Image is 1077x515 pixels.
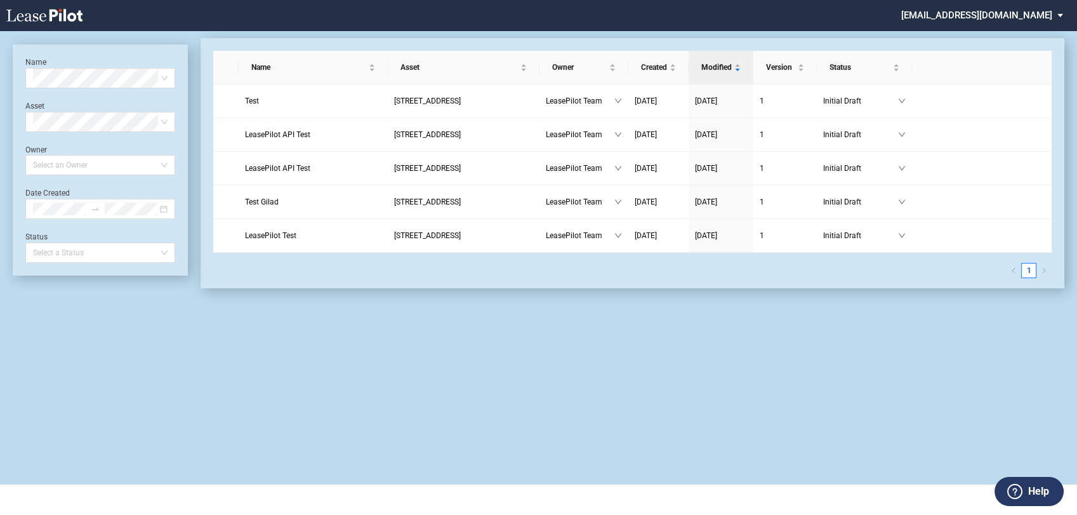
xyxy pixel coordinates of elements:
a: 1 [760,196,810,208]
span: left [1010,267,1017,274]
span: down [614,198,622,206]
span: LeasePilot Team [546,128,614,141]
span: [DATE] [695,130,717,139]
th: Name [239,51,388,84]
span: down [898,232,906,239]
span: down [614,164,622,172]
a: [STREET_ADDRESS] [394,229,533,242]
span: [DATE] [695,164,717,173]
span: Initial Draft [823,229,898,242]
button: right [1036,263,1052,278]
th: Asset [388,51,539,84]
a: [STREET_ADDRESS] [394,128,533,141]
span: [DATE] [635,164,657,173]
span: to [91,204,100,213]
a: Test [245,95,381,107]
span: LeasePilot API Test [245,130,310,139]
span: Test Gilad [245,197,279,206]
span: LeasePilot Team [546,196,614,208]
li: Previous Page [1006,263,1021,278]
span: Asset [400,61,518,74]
span: 109 State Street [394,130,461,139]
th: Status [817,51,912,84]
button: Help [994,477,1064,506]
span: 1 [760,130,764,139]
span: Name [251,61,366,74]
li: Next Page [1036,263,1052,278]
span: down [898,97,906,105]
span: Modified [701,61,732,74]
span: [DATE] [635,130,657,139]
a: [DATE] [695,162,747,175]
span: LeasePilot API Test [245,164,310,173]
span: 109 State Street [394,97,461,105]
a: [DATE] [635,162,682,175]
span: LeasePilot Test [245,231,296,240]
label: Date Created [25,189,70,197]
span: LeasePilot Team [546,229,614,242]
span: [DATE] [695,197,717,206]
label: Asset [25,102,44,110]
span: 109 State Street [394,231,461,240]
span: 1 [760,164,764,173]
span: down [898,198,906,206]
span: down [898,131,906,138]
label: Help [1028,483,1049,500]
a: 1 [1022,264,1036,278]
a: [DATE] [635,95,682,107]
span: LeasePilot Team [546,162,614,175]
span: 109 State Street [394,164,461,173]
a: [DATE] [695,128,747,141]
span: down [898,164,906,172]
th: Modified [689,51,753,84]
a: 1 [760,95,810,107]
span: Initial Draft [823,95,898,107]
a: 1 [760,162,810,175]
span: swap-right [91,204,100,213]
span: 1 [760,231,764,240]
a: 1 [760,229,810,242]
span: 109 State Street [394,197,461,206]
li: 1 [1021,263,1036,278]
a: [DATE] [635,196,682,208]
span: Status [829,61,890,74]
span: down [614,131,622,138]
a: LeasePilot API Test [245,162,381,175]
th: Version [753,51,817,84]
span: 1 [760,197,764,206]
a: [STREET_ADDRESS] [394,196,533,208]
span: [DATE] [635,97,657,105]
a: LeasePilot Test [245,229,381,242]
span: 1 [760,97,764,105]
span: Test [245,97,259,105]
span: LeasePilot Team [546,95,614,107]
a: [DATE] [635,229,682,242]
a: [DATE] [695,229,747,242]
a: [DATE] [695,95,747,107]
th: Created [628,51,689,84]
label: Name [25,58,46,67]
span: down [614,97,622,105]
label: Status [25,232,48,241]
span: [DATE] [695,231,717,240]
span: Initial Draft [823,196,898,208]
span: [DATE] [695,97,717,105]
span: [DATE] [635,197,657,206]
a: LeasePilot API Test [245,128,381,141]
span: Initial Draft [823,128,898,141]
th: Owner [539,51,628,84]
a: [STREET_ADDRESS] [394,162,533,175]
span: Owner [552,61,607,74]
span: [DATE] [635,231,657,240]
a: 1 [760,128,810,141]
a: [DATE] [635,128,682,141]
span: down [614,232,622,239]
label: Owner [25,145,47,154]
span: Version [766,61,795,74]
a: [DATE] [695,196,747,208]
span: Created [641,61,667,74]
span: right [1041,267,1047,274]
button: left [1006,263,1021,278]
a: Test Gilad [245,196,381,208]
a: [STREET_ADDRESS] [394,95,533,107]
